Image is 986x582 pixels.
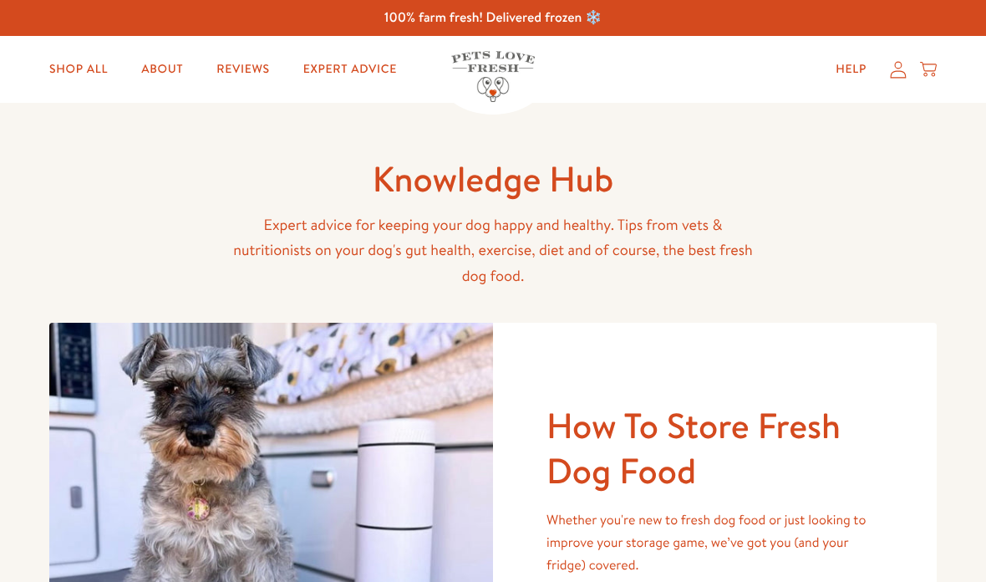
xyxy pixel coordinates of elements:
[226,156,760,202] h1: Knowledge Hub
[451,51,535,102] img: Pets Love Fresh
[203,53,282,86] a: Reviews
[822,53,880,86] a: Help
[226,212,760,289] p: Expert advice for keeping your dog happy and healthy. Tips from vets & nutritionists on your dog'...
[128,53,196,86] a: About
[546,401,841,496] a: How To Store Fresh Dog Food
[546,509,883,578] p: Whether you're new to fresh dog food or just looking to improve your storage game, we’ve got you ...
[36,53,121,86] a: Shop All
[290,53,410,86] a: Expert Advice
